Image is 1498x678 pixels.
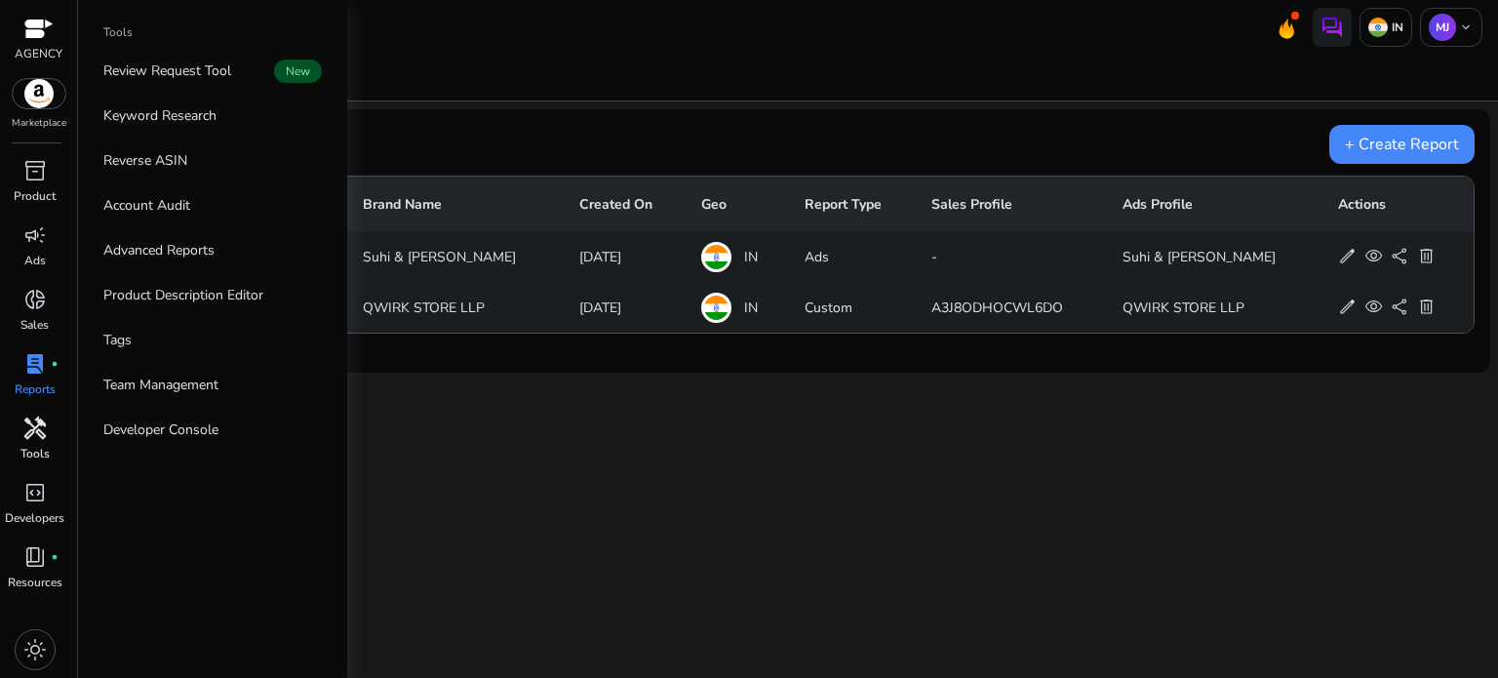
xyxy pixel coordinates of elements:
[579,195,670,215] p: Created On
[51,360,59,368] span: fiber_manual_record
[8,574,62,591] p: Resources
[103,330,132,350] p: Tags
[23,481,47,504] span: code_blocks
[1364,298,1383,316] span: visibility
[103,419,218,440] p: Developer Console
[23,545,47,569] span: book_4
[701,293,773,323] div: IN
[103,60,231,81] p: Review Request Tool
[805,195,900,215] p: Report Type
[1329,125,1475,164] div: + Create Report
[23,417,47,440] span: handyman
[931,195,1091,215] p: Sales Profile
[363,195,548,215] p: Brand Name
[916,282,1107,333] td: A3J8ODHOCWL6DO
[103,105,217,126] p: Keyword Research
[1364,247,1383,265] span: visibility
[1338,195,1458,215] p: Actions
[1368,18,1388,37] img: in.svg
[103,195,190,216] p: Account Audit
[103,285,263,305] p: Product Description Editor
[347,231,564,282] td: Suhi & [PERSON_NAME]
[274,60,322,83] span: New
[1388,20,1403,35] p: IN
[916,231,1107,282] td: -
[23,223,47,247] span: campaign
[1391,247,1409,265] span: share
[1391,298,1409,316] span: share
[23,159,47,182] span: inventory_2
[23,638,47,661] span: light_mode
[701,195,773,215] p: Geo
[789,231,916,282] td: Ads
[347,282,564,333] td: QWIRK STORE LLP
[103,23,133,41] p: Tools
[13,79,65,108] img: amazon.svg
[14,187,56,205] p: Product
[564,231,686,282] td: [DATE]
[12,116,66,131] p: Marketplace
[15,380,56,398] p: Reports
[1123,195,1308,215] p: Ads Profile
[23,352,47,376] span: lab_profile
[23,288,47,311] span: donut_small
[20,316,49,334] p: Sales
[1458,20,1474,35] span: keyboard_arrow_down
[5,509,64,527] p: Developers
[20,445,50,462] p: Tools
[1107,282,1323,333] td: QWIRK STORE LLP
[51,553,59,561] span: fiber_manual_record
[701,242,773,272] div: IN
[1107,231,1323,282] td: Suhi & [PERSON_NAME]
[1338,247,1357,265] span: edit
[15,45,62,62] p: AGENCY
[789,282,916,333] td: Custom
[1417,298,1436,316] span: delete
[564,282,686,333] td: [DATE]
[103,240,215,260] p: Advanced Reports
[24,252,46,269] p: Ads
[1417,247,1436,265] span: delete
[1338,298,1357,316] span: edit
[103,150,187,171] p: Reverse ASIN
[103,375,218,395] p: Team Management
[1429,14,1456,41] p: MJ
